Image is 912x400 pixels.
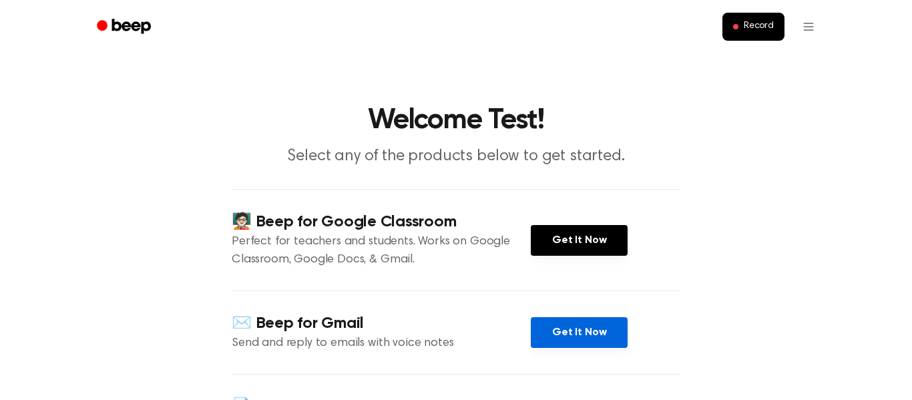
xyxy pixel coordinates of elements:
[232,335,531,353] p: Send and reply to emails with voice notes
[232,233,531,269] p: Perfect for teachers and students. Works on Google Classroom, Google Docs, & Gmail.
[232,211,531,233] h4: 🧑🏻‍🏫 Beep for Google Classroom
[744,21,774,33] span: Record
[722,13,784,41] button: Record
[792,11,825,43] button: Open menu
[87,14,163,40] a: Beep
[531,225,628,256] a: Get It Now
[531,317,628,348] a: Get It Now
[114,107,798,135] h1: Welcome Test!
[232,313,531,335] h4: ✉️ Beep for Gmail
[200,146,712,168] p: Select any of the products below to get started.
